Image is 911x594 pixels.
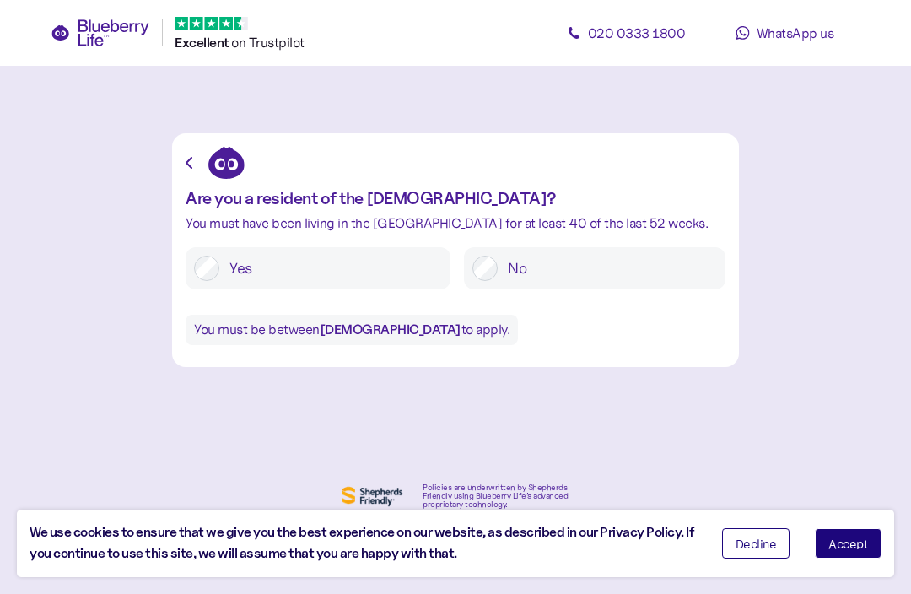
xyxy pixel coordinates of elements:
label: Yes [219,256,442,281]
span: Excellent ️ [175,35,231,51]
span: WhatsApp us [757,24,834,41]
div: Policies are underwritten by Shepherds Friendly using Blueberry Life’s advanced proprietary techn... [423,483,573,509]
img: Shephers Friendly [338,483,406,510]
button: Accept cookies [815,528,881,559]
span: on Trustpilot [231,34,305,51]
div: You must have been living in the [GEOGRAPHIC_DATA] for at least 40 of the last 52 weeks. [186,216,725,230]
a: 020 0333 1800 [550,16,702,50]
a: WhatsApp us [709,16,860,50]
div: You must be between to apply. [186,315,518,345]
span: Accept [828,537,868,549]
div: We use cookies to ensure that we give you the best experience on our website, as described in our... [30,522,697,564]
div: Are you a resident of the [DEMOGRAPHIC_DATA]? [186,189,725,208]
label: No [498,256,717,281]
b: [DEMOGRAPHIC_DATA] [320,321,461,337]
button: Decline cookies [722,528,790,559]
span: Decline [736,537,777,549]
span: 020 0333 1800 [588,24,686,41]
